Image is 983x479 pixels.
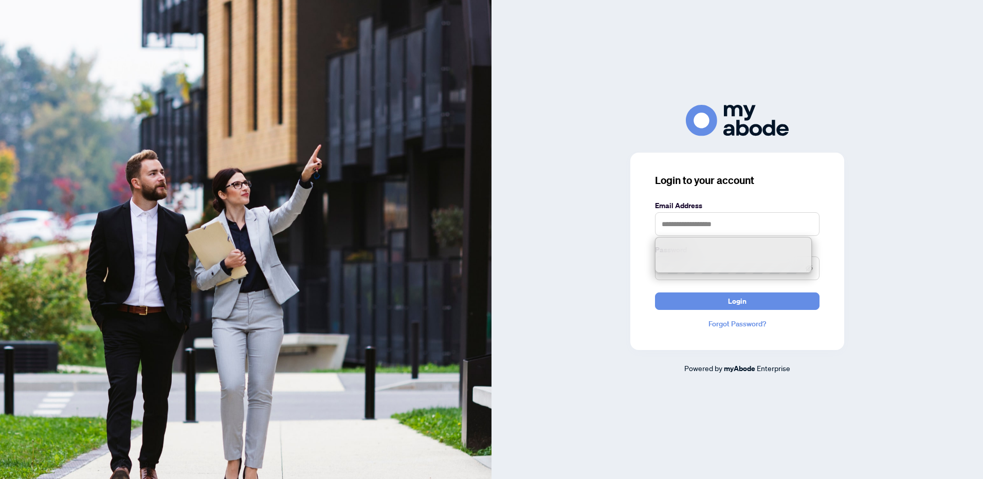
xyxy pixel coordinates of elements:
button: Login [655,292,820,310]
img: ma-logo [686,105,789,136]
span: Login [728,293,747,309]
label: Email Address [655,200,820,211]
h3: Login to your account [655,173,820,188]
span: Powered by [684,363,722,373]
a: Forgot Password? [655,318,820,329]
span: Enterprise [757,363,790,373]
a: myAbode [724,363,755,374]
